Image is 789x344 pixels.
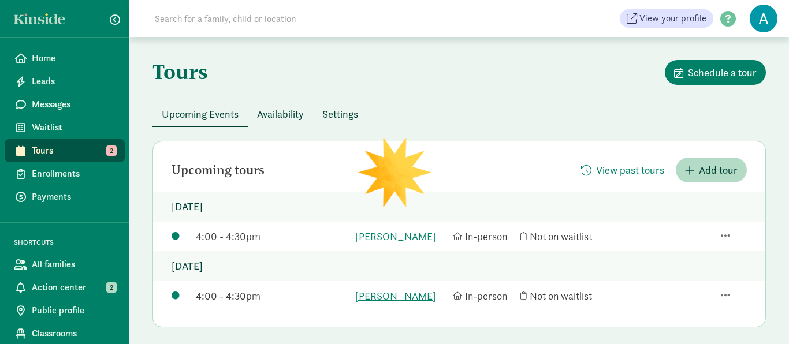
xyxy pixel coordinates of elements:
a: View past tours [572,164,673,177]
a: Action center 2 [5,276,125,299]
span: Availability [257,106,304,122]
span: Leads [32,74,116,88]
a: [PERSON_NAME] [355,229,448,244]
a: Public profile [5,299,125,322]
span: Action center [32,281,116,294]
span: 2 [106,145,117,156]
div: Not on waitlist [520,229,613,244]
span: View your profile [639,12,706,25]
span: Upcoming Events [162,106,239,122]
span: Payments [32,190,116,204]
a: [PERSON_NAME] [355,288,448,304]
button: Add tour [676,158,747,182]
button: View past tours [572,158,673,182]
span: All families [32,257,116,271]
p: [DATE] [153,251,765,281]
span: Tours [32,144,116,158]
button: Schedule a tour [665,60,766,85]
div: 4:00 - 4:30pm [196,229,349,244]
div: Not on waitlist [520,288,613,304]
h2: Upcoming tours [172,163,265,177]
span: View past tours [596,162,664,178]
a: Leads [5,70,125,93]
span: Home [32,51,116,65]
span: 2 [106,282,117,293]
a: View your profile [620,9,713,28]
a: Waitlist [5,116,125,139]
button: Upcoming Events [152,102,248,126]
span: Add tour [699,162,738,178]
a: Enrollments [5,162,125,185]
div: In-person [453,288,514,304]
span: Settings [322,106,358,122]
span: Schedule a tour [688,65,757,80]
a: Payments [5,185,125,208]
span: Public profile [32,304,116,317]
button: Availability [248,102,313,126]
span: Enrollments [32,167,116,181]
span: Waitlist [32,121,116,134]
a: Tours 2 [5,139,125,162]
p: [DATE] [153,192,765,222]
span: Messages [32,98,116,111]
input: Search for a family, child or location [148,7,472,30]
span: Classrooms [32,327,116,341]
a: Messages [5,93,125,116]
a: Home [5,47,125,70]
div: In-person [453,229,514,244]
iframe: Chat Widget [731,289,789,344]
div: 4:00 - 4:30pm [196,288,349,304]
h1: Tours [152,60,208,83]
a: All families [5,253,125,276]
button: Settings [313,102,367,126]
